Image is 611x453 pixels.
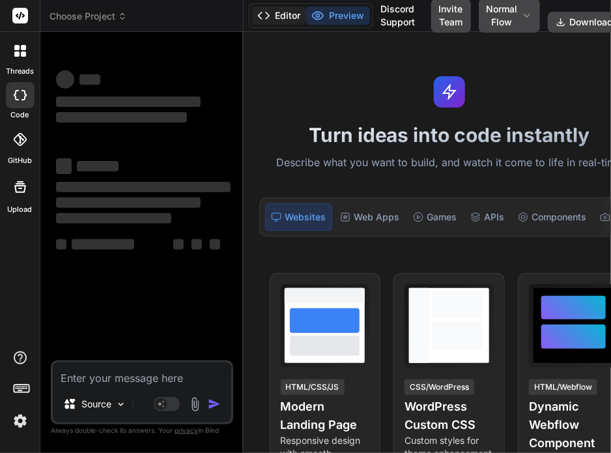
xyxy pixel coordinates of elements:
span: privacy [175,426,198,434]
span: ‌ [56,96,201,107]
div: Websites [265,203,332,231]
div: Components [513,203,592,231]
p: Source [81,398,111,411]
label: GitHub [8,155,32,166]
label: Upload [8,204,33,215]
h4: WordPress Custom CSS [405,398,494,434]
img: settings [9,410,31,432]
div: APIs [465,203,510,231]
div: Web Apps [335,203,405,231]
div: CSS/WordPress [405,379,474,395]
span: ‌ [56,112,187,123]
div: HTML/Webflow [529,379,597,395]
span: ‌ [192,239,202,250]
span: ‌ [56,70,74,89]
span: ‌ [79,74,100,85]
span: ‌ [173,239,184,250]
span: ‌ [210,239,220,250]
img: Pick Models [115,399,126,410]
span: ‌ [72,239,134,250]
div: Games [408,203,462,231]
span: ‌ [56,213,171,224]
p: Always double-check its answers. Your in Bind [51,424,233,437]
label: threads [6,66,34,77]
label: code [11,110,29,121]
button: Preview [306,7,370,25]
span: Choose Project [50,10,127,23]
span: ‌ [56,158,72,174]
h4: Modern Landing Page [281,398,370,434]
div: HTML/CSS/JS [281,379,345,395]
img: icon [208,398,221,411]
span: ‌ [56,182,231,192]
span: ‌ [56,197,201,208]
span: ‌ [77,161,119,171]
img: attachment [188,397,203,412]
span: Normal Flow [487,3,518,29]
button: Editor [252,7,306,25]
span: ‌ [56,239,66,250]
